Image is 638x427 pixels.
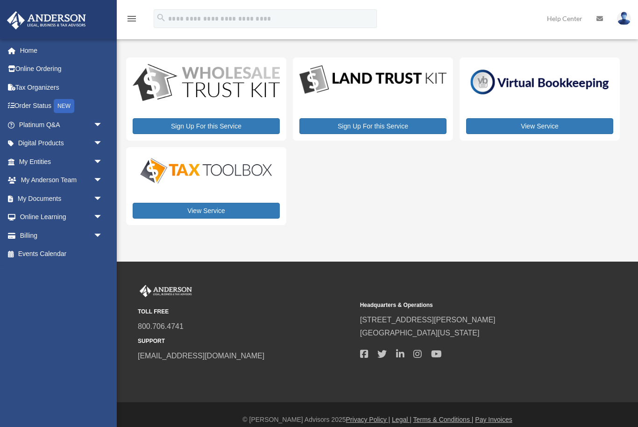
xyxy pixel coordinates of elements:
[93,208,112,227] span: arrow_drop_down
[299,64,447,96] img: LandTrust_lgo-1.jpg
[126,16,137,24] a: menu
[7,171,117,190] a: My Anderson Teamarrow_drop_down
[413,416,474,423] a: Terms & Conditions |
[7,208,117,227] a: Online Learningarrow_drop_down
[466,118,613,134] a: View Service
[133,64,280,103] img: WS-Trust-Kit-lgo-1.jpg
[138,285,194,297] img: Anderson Advisors Platinum Portal
[7,189,117,208] a: My Documentsarrow_drop_down
[360,316,496,324] a: [STREET_ADDRESS][PERSON_NAME]
[93,189,112,208] span: arrow_drop_down
[7,60,117,78] a: Online Ordering
[138,307,354,317] small: TOLL FREE
[360,329,480,337] a: [GEOGRAPHIC_DATA][US_STATE]
[7,226,117,245] a: Billingarrow_drop_down
[156,13,166,23] i: search
[299,118,447,134] a: Sign Up For this Service
[392,416,411,423] a: Legal |
[117,414,638,426] div: © [PERSON_NAME] Advisors 2025
[7,152,117,171] a: My Entitiesarrow_drop_down
[126,13,137,24] i: menu
[138,352,264,360] a: [EMAIL_ADDRESS][DOMAIN_NAME]
[617,12,631,25] img: User Pic
[54,99,74,113] div: NEW
[93,226,112,245] span: arrow_drop_down
[7,134,112,153] a: Digital Productsarrow_drop_down
[7,41,117,60] a: Home
[7,78,117,97] a: Tax Organizers
[93,171,112,190] span: arrow_drop_down
[138,336,354,346] small: SUPPORT
[93,152,112,171] span: arrow_drop_down
[346,416,390,423] a: Privacy Policy |
[93,115,112,135] span: arrow_drop_down
[475,416,512,423] a: Pay Invoices
[93,134,112,153] span: arrow_drop_down
[138,322,184,330] a: 800.706.4741
[7,245,117,263] a: Events Calendar
[133,118,280,134] a: Sign Up For this Service
[133,203,280,219] a: View Service
[7,97,117,116] a: Order StatusNEW
[4,11,89,29] img: Anderson Advisors Platinum Portal
[7,115,117,134] a: Platinum Q&Aarrow_drop_down
[360,300,576,310] small: Headquarters & Operations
